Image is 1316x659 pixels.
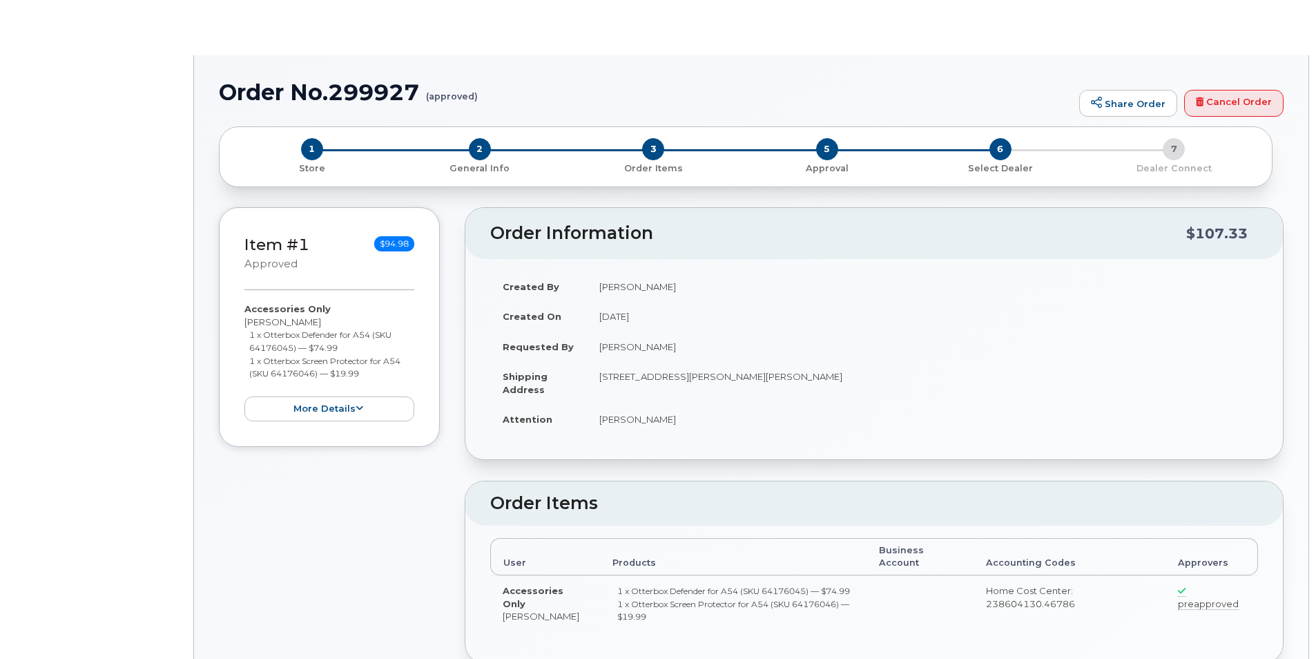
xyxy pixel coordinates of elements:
h2: Order Items [490,494,1258,513]
p: Approval [746,162,908,175]
td: [PERSON_NAME] [587,404,1258,434]
span: 5 [816,138,838,160]
p: Order Items [572,162,735,175]
th: User [490,538,600,576]
td: [DATE] [587,301,1258,332]
h2: Order Information [490,224,1186,243]
th: Business Account [867,538,974,576]
small: (approved) [426,80,478,102]
small: 1 x Otterbox Defender for A54 (SKU 64176045) — $74.99 [249,329,391,353]
h1: Order No.299927 [219,80,1072,104]
a: 2 General Info [393,160,566,175]
th: Products [600,538,866,576]
span: 2 [469,138,491,160]
strong: Attention [503,414,552,425]
strong: Created On [503,311,561,322]
div: $107.33 [1186,220,1248,247]
small: 1 x Otterbox Screen Protector for A54 (SKU 64176046) — $19.99 [249,356,400,379]
span: preapproved [1178,585,1239,610]
td: [PERSON_NAME] [587,332,1258,362]
p: Select Dealer [919,162,1081,175]
a: 1 Store [231,160,393,175]
div: [PERSON_NAME] [244,303,414,421]
strong: Requested By [503,341,574,352]
p: Store [236,162,387,175]
button: more details [244,397,414,422]
a: Cancel Order [1184,90,1284,117]
small: 1 x Otterbox Screen Protector for A54 (SKU 64176046) — $19.99 [617,599,849,622]
span: $94.98 [374,236,414,251]
span: 6 [989,138,1012,160]
small: 1 x Otterbox Defender for A54 (SKU 64176045) — $74.99 [617,586,850,596]
strong: Accessories Only [244,303,331,314]
a: Share Order [1079,90,1177,117]
span: 3 [642,138,664,160]
td: [STREET_ADDRESS][PERSON_NAME][PERSON_NAME] [587,361,1258,404]
th: Accounting Codes [974,538,1165,576]
div: Home Cost Center: 238604130.46786 [986,584,1153,610]
small: approved [244,258,298,270]
p: General Info [398,162,561,175]
td: [PERSON_NAME] [587,271,1258,302]
td: [PERSON_NAME] [490,575,600,638]
strong: Created By [503,281,559,292]
a: 6 Select Dealer [913,160,1087,175]
a: 5 Approval [740,160,913,175]
span: 1 [301,138,323,160]
strong: Accessories Only [503,585,563,609]
a: Item #1 [244,235,309,254]
a: 3 Order Items [567,160,740,175]
strong: Shipping Address [503,371,548,395]
th: Approvers [1165,538,1258,576]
